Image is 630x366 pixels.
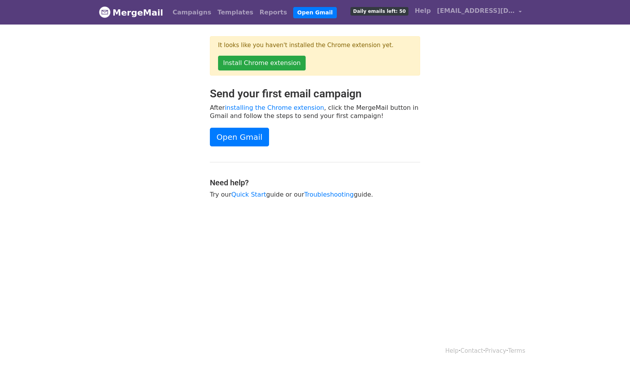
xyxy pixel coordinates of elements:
[304,191,354,198] a: Troubleshooting
[508,347,525,354] a: Terms
[412,3,434,19] a: Help
[99,4,163,21] a: MergeMail
[461,347,483,354] a: Contact
[231,191,266,198] a: Quick Start
[437,6,515,16] span: [EMAIL_ADDRESS][DOMAIN_NAME]
[99,6,111,18] img: MergeMail logo
[225,104,324,111] a: installing the Chrome extension
[350,7,408,16] span: Daily emails left: 50
[445,347,459,354] a: Help
[210,128,269,146] a: Open Gmail
[293,7,336,18] a: Open Gmail
[347,3,412,19] a: Daily emails left: 50
[218,56,306,70] a: Install Chrome extension
[485,347,506,354] a: Privacy
[169,5,214,20] a: Campaigns
[434,3,525,21] a: [EMAIL_ADDRESS][DOMAIN_NAME]
[210,87,420,100] h2: Send your first email campaign
[210,190,420,199] p: Try our guide or our guide.
[210,104,420,120] p: After , click the MergeMail button in Gmail and follow the steps to send your first campaign!
[210,178,420,187] h4: Need help?
[218,41,412,49] p: It looks like you haven't installed the Chrome extension yet.
[257,5,290,20] a: Reports
[214,5,256,20] a: Templates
